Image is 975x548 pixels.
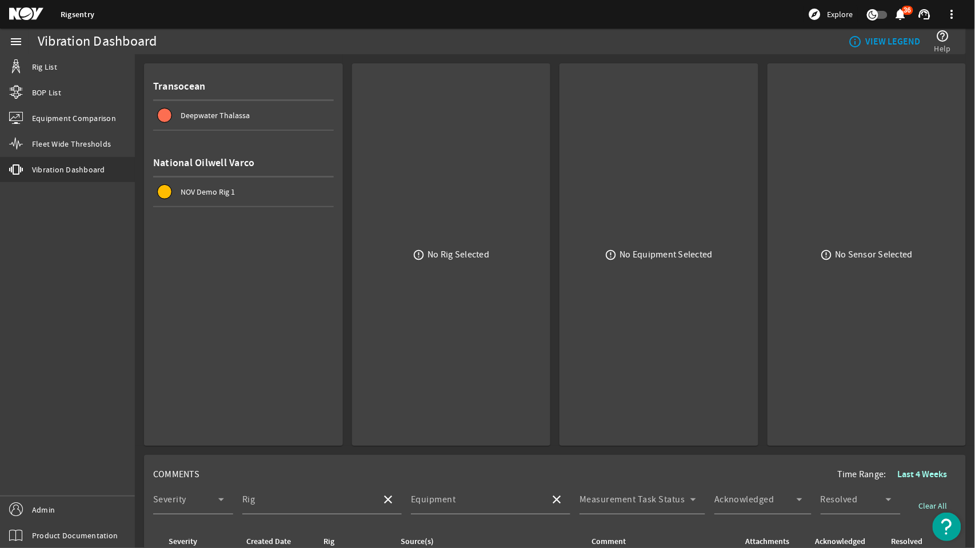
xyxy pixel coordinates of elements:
mat-label: Measurement Task Status [580,494,685,505]
div: Attachments [744,535,800,548]
div: Rig [324,535,335,548]
div: Time Range: [837,464,957,485]
mat-icon: close [381,493,395,506]
div: Severity [167,535,231,548]
input: Select Equipment [411,497,541,511]
button: Explore [804,5,858,23]
mat-label: Resolved [821,494,858,505]
div: No Equipment Selected [620,249,713,260]
mat-icon: vibration [9,163,23,176]
button: NOV Demo Rig 1 [153,178,334,206]
mat-icon: help_outline [936,29,950,43]
mat-icon: menu [9,35,23,49]
button: Open Resource Center [933,513,961,541]
div: Comment [592,535,626,548]
div: Comment [590,535,730,548]
mat-label: Rig [242,494,255,505]
span: Vibration Dashboard [32,164,105,175]
div: Severity [169,535,197,548]
span: COMMENTS [153,469,199,480]
button: more_vert [938,1,966,28]
span: Deepwater Thalassa [181,110,250,120]
div: Source(s) [401,535,434,548]
div: Resolved [891,535,922,548]
span: Help [934,43,951,54]
mat-icon: notifications [894,7,908,21]
mat-icon: info_outline [848,35,857,49]
div: Source(s) [399,535,577,548]
span: Explore [828,9,853,20]
span: Clear All [919,500,948,511]
div: No Sensor Selected [836,249,913,260]
div: Transocean [153,72,334,101]
b: VIEW LEGEND [866,36,921,47]
div: Acknowledged [815,535,865,548]
span: Admin [32,504,55,515]
mat-label: Equipment [411,494,456,505]
input: Select a Rig [242,497,372,511]
div: No Rig Selected [427,249,489,260]
div: Acknowledged [813,535,876,548]
div: Created Date [246,535,291,548]
span: Product Documentation [32,530,118,541]
div: Attachments [745,535,789,548]
mat-label: Severity [153,494,186,505]
div: Rig [322,535,386,548]
div: Vibration Dashboard [38,36,157,47]
mat-icon: support_agent [918,7,932,21]
button: Deepwater Thalassa [153,101,334,130]
button: Clear All [910,495,957,516]
a: Rigsentry [61,9,94,20]
button: VIEW LEGEND [844,31,925,52]
div: National Oilwell Varco [153,149,334,178]
button: Last 4 Weeks [889,464,957,485]
span: Equipment Comparison [32,112,116,124]
mat-icon: error_outline [605,249,617,261]
mat-icon: explore [808,7,822,21]
span: Fleet Wide Thresholds [32,138,111,150]
span: BOP List [32,87,61,98]
div: Resolved [889,535,938,548]
span: NOV Demo Rig 1 [181,187,235,197]
button: 36 [894,9,906,21]
mat-icon: error_outline [821,249,833,261]
div: Created Date [245,535,309,548]
b: Last 4 Weeks [898,468,948,480]
mat-icon: error_outline [413,249,425,261]
mat-label: Acknowledged [714,494,774,505]
mat-icon: close [550,493,564,506]
span: Rig List [32,61,57,72]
